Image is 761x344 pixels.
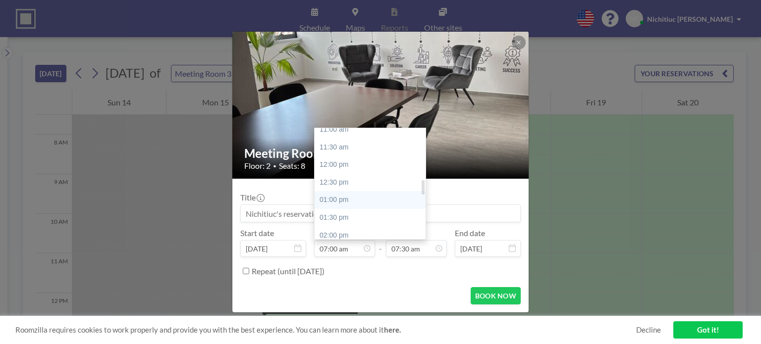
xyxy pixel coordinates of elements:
[471,287,521,304] button: BOOK NOW
[244,161,271,171] span: Floor: 2
[315,227,431,245] div: 02:00 pm
[384,325,401,334] a: here.
[379,232,382,253] span: -
[15,325,636,335] span: Roomzilla requires cookies to work properly and provide you with the best experience. You can lea...
[315,139,431,156] div: 11:30 am
[636,325,661,335] a: Decline
[315,156,431,174] div: 12:00 pm
[279,161,305,171] span: Seats: 8
[240,228,274,238] label: Start date
[244,146,518,161] h2: Meeting Room 3
[315,121,431,139] div: 11:00 am
[455,228,485,238] label: End date
[273,162,276,170] span: •
[315,174,431,192] div: 12:30 pm
[252,266,325,276] label: Repeat (until [DATE])
[673,321,743,339] a: Got it!
[241,205,520,222] input: Nichitiuc's reservation
[240,193,264,202] label: Title
[315,191,431,209] div: 01:00 pm
[315,209,431,227] div: 01:30 pm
